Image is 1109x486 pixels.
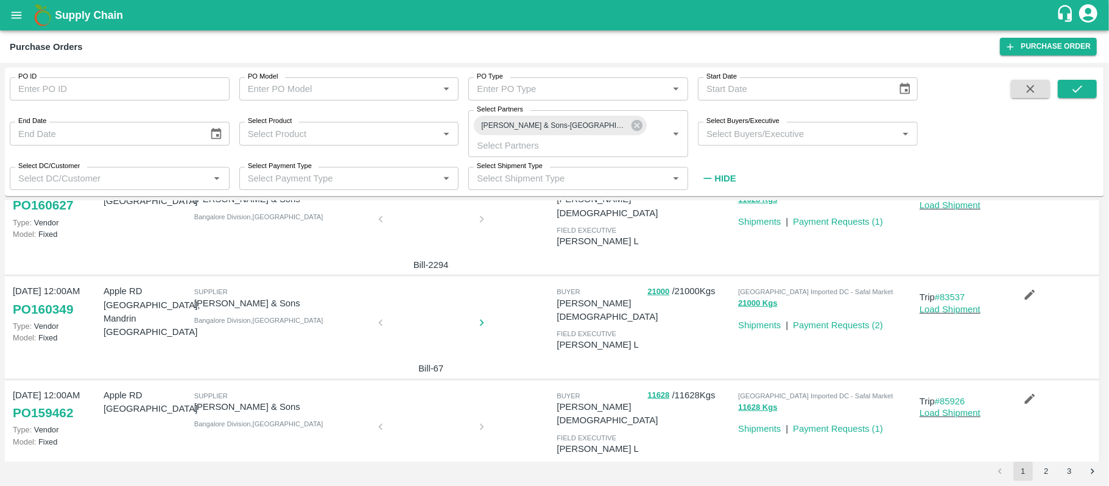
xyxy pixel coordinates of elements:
[477,72,503,82] label: PO Type
[557,288,580,295] span: buyer
[668,171,684,186] button: Open
[248,116,292,126] label: Select Product
[243,81,420,97] input: Enter PO Model
[698,168,739,189] button: Hide
[18,161,80,171] label: Select DC/Customer
[781,210,788,228] div: |
[13,230,36,239] span: Model:
[920,408,980,418] a: Load Shipment
[194,400,371,414] p: [PERSON_NAME] & Sons
[13,228,99,240] p: Fixed
[438,126,454,142] button: Open
[438,171,454,186] button: Open
[920,305,980,314] a: Load Shipment
[738,320,781,330] a: Shipments
[13,194,73,216] a: PO160627
[557,392,580,400] span: buyer
[935,292,965,302] a: #83537
[738,424,781,434] a: Shipments
[248,72,278,82] label: PO Model
[18,116,46,126] label: End Date
[13,298,73,320] a: PO160349
[2,1,30,29] button: open drawer
[13,284,99,298] p: [DATE] 12:00AM
[248,161,312,171] label: Select Payment Type
[477,105,523,114] label: Select Partners
[738,288,893,295] span: [GEOGRAPHIC_DATA] Imported DC - Safal Market
[714,174,736,183] strong: Hide
[13,322,32,331] span: Type:
[386,362,477,375] p: Bill-67
[194,297,371,310] p: [PERSON_NAME] & Sons
[702,125,894,141] input: Select Buyers/Executive
[738,297,777,311] button: 21000 Kgs
[205,122,228,146] button: Choose date
[1083,462,1102,481] button: Go to next page
[10,122,200,145] input: End Date
[194,392,228,400] span: Supplier
[557,297,658,324] p: [PERSON_NAME][DEMOGRAPHIC_DATA]
[1056,4,1077,26] div: customer-support
[647,389,669,403] button: 11628
[706,116,780,126] label: Select Buyers/Executive
[898,126,914,142] button: Open
[13,425,32,434] span: Type:
[1037,462,1056,481] button: Go to page 2
[647,389,733,403] p: / 11628 Kgs
[194,213,323,220] span: Bangalore Division , [GEOGRAPHIC_DATA]
[209,171,225,186] button: Open
[1077,2,1099,28] div: account of current user
[1000,38,1097,55] a: Purchase Order
[647,285,669,299] button: 21000
[474,119,634,132] span: [PERSON_NAME] & Sons-[GEOGRAPHIC_DATA], [GEOGRAPHIC_DATA] Urban-9986057885
[13,218,32,227] span: Type:
[893,77,917,100] button: Choose date
[474,116,647,135] div: [PERSON_NAME] & Sons-[GEOGRAPHIC_DATA], [GEOGRAPHIC_DATA] Urban-9986057885
[243,125,435,141] input: Select Product
[668,81,684,97] button: Open
[438,81,454,97] button: Open
[1060,462,1079,481] button: Go to page 3
[738,217,781,227] a: Shipments
[13,437,36,446] span: Model:
[557,434,616,442] span: field executive
[557,192,658,220] p: [PERSON_NAME][DEMOGRAPHIC_DATA]
[557,338,643,351] p: [PERSON_NAME] L
[55,7,1056,24] a: Supply Chain
[13,389,99,402] p: [DATE] 12:00AM
[472,171,664,186] input: Select Shipment Type
[781,417,788,435] div: |
[920,200,980,210] a: Load Shipment
[793,217,883,227] a: Payment Requests (1)
[668,126,684,142] button: Open
[472,81,649,97] input: Enter PO Type
[10,77,230,100] input: Enter PO ID
[13,171,206,186] input: Select DC/Customer
[935,396,965,406] a: #85926
[13,402,73,424] a: PO159462
[13,436,99,448] p: Fixed
[13,424,99,435] p: Vendor
[13,332,99,343] p: Fixed
[920,291,1005,304] p: Trip
[18,72,37,82] label: PO ID
[738,392,893,400] span: [GEOGRAPHIC_DATA] Imported DC - Safal Market
[30,3,55,27] img: logo
[781,314,788,332] div: |
[13,333,36,342] span: Model:
[104,284,189,339] p: Apple RD [GEOGRAPHIC_DATA], Mandrin [GEOGRAPHIC_DATA]
[557,227,616,234] span: field executive
[557,234,643,248] p: [PERSON_NAME] L
[194,420,323,428] span: Bangalore Division , [GEOGRAPHIC_DATA]
[13,217,99,228] p: Vendor
[647,284,733,298] p: / 21000 Kgs
[13,320,99,332] p: Vendor
[386,258,477,272] p: Bill-2294
[920,395,1005,408] p: Trip
[104,389,189,416] p: Apple RD [GEOGRAPHIC_DATA]
[793,424,883,434] a: Payment Requests (1)
[557,442,643,456] p: [PERSON_NAME] L
[55,9,123,21] b: Supply Chain
[10,39,83,55] div: Purchase Orders
[557,330,616,337] span: field executive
